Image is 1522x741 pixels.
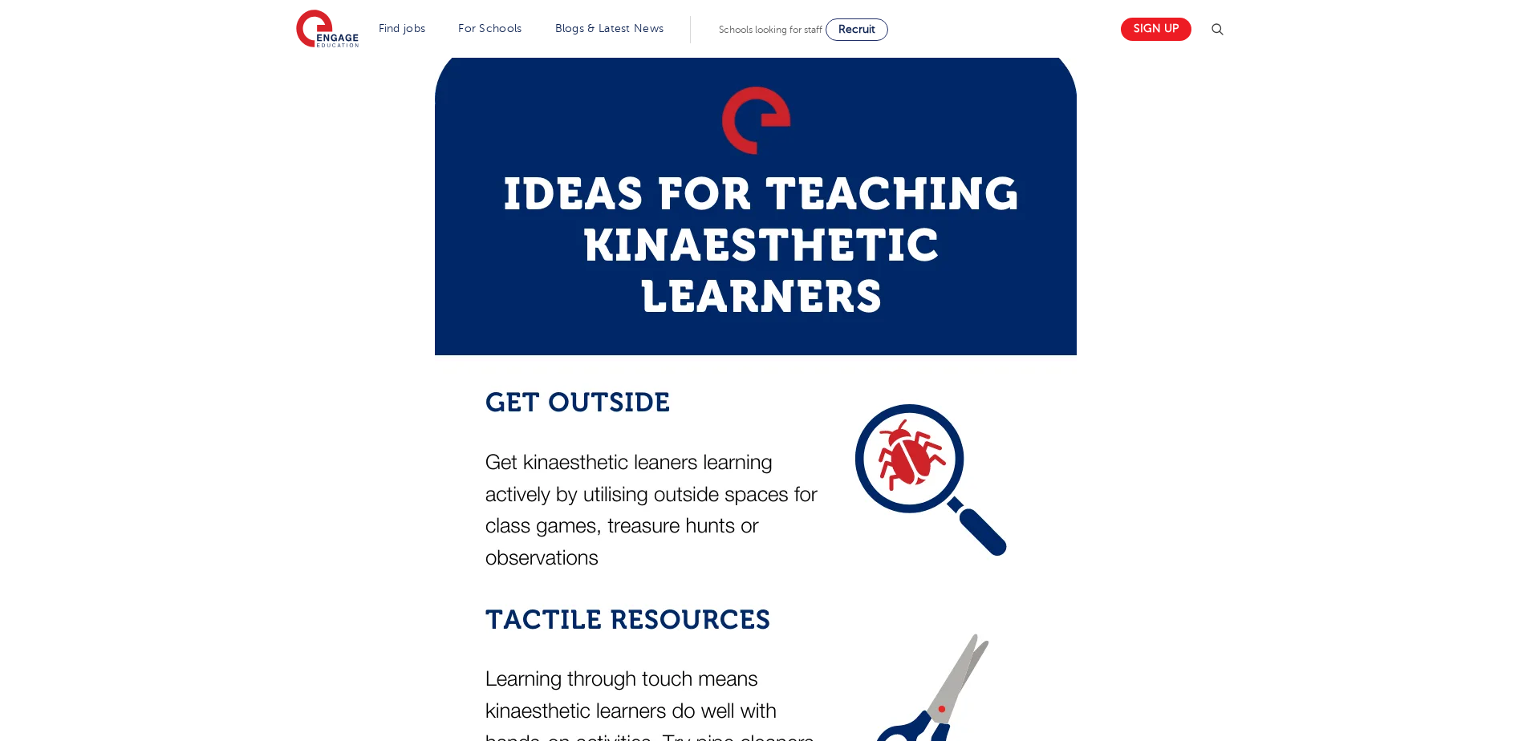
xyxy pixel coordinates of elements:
[838,23,875,35] span: Recruit
[826,18,888,41] a: Recruit
[719,24,822,35] span: Schools looking for staff
[555,22,664,34] a: Blogs & Latest News
[379,22,426,34] a: Find jobs
[458,22,522,34] a: For Schools
[1121,18,1191,41] a: Sign up
[296,10,359,50] img: Engage Education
